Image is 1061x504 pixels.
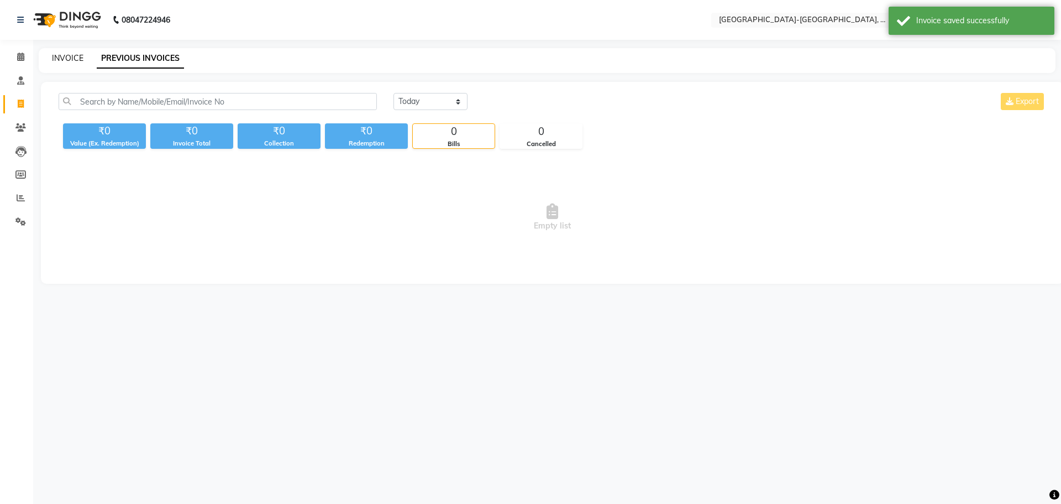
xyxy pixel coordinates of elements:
span: Empty list [59,162,1046,273]
div: ₹0 [325,123,408,139]
div: ₹0 [63,123,146,139]
div: Value (Ex. Redemption) [63,139,146,148]
div: ₹0 [238,123,321,139]
a: INVOICE [52,53,83,63]
div: 0 [413,124,495,139]
input: Search by Name/Mobile/Email/Invoice No [59,93,377,110]
div: Invoice saved successfully [916,15,1046,27]
img: logo [28,4,104,35]
div: Collection [238,139,321,148]
div: Bills [413,139,495,149]
a: PREVIOUS INVOICES [97,49,184,69]
div: 0 [500,124,582,139]
div: ₹0 [150,123,233,139]
div: Redemption [325,139,408,148]
div: Invoice Total [150,139,233,148]
b: 08047224946 [122,4,170,35]
div: Cancelled [500,139,582,149]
